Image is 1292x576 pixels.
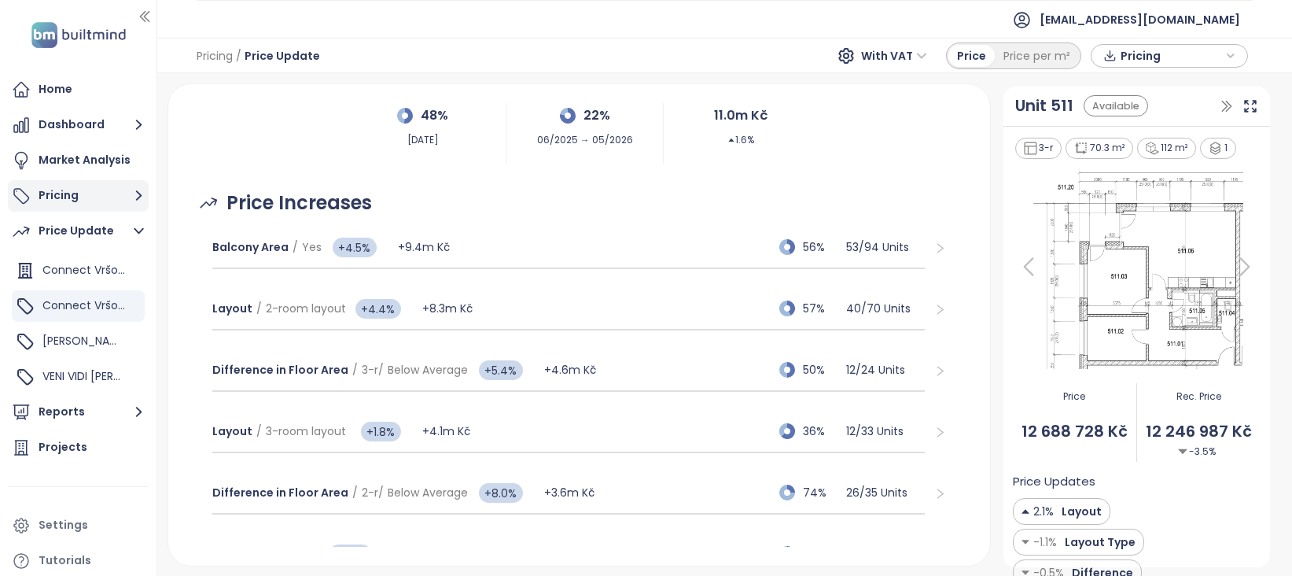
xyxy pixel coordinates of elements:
[934,365,946,377] span: right
[846,545,925,563] p: 11 / 21 Units
[226,188,372,218] span: Price Increases
[1137,138,1197,159] div: 112 m²
[266,423,346,439] span: 3-room layout
[1013,161,1261,373] img: Floor plan
[407,125,439,148] span: [DATE]
[1058,503,1102,520] span: Layout
[537,125,633,148] span: 06/2025 → 05/2026
[803,300,837,317] span: 57%
[42,262,184,278] span: Connect Vršovice 1,2,3,4,6
[8,180,149,212] button: Pricing
[934,242,946,254] span: right
[42,368,177,384] span: VENI VIDI [PERSON_NAME]
[1137,419,1261,444] span: 12 246 987 Kč
[300,546,317,562] span: 301
[12,255,145,286] div: Connect Vršovice 1,2,3,4,6
[212,485,348,500] span: Difference in Floor Area
[212,239,289,255] span: Balcony Area
[479,360,523,380] span: +5.4%
[1013,419,1136,444] span: 12 688 728 Kč
[1013,472,1095,491] span: Price Updates
[8,216,149,247] button: Price Update
[583,105,610,125] span: 22%
[12,326,145,357] div: [PERSON_NAME]
[934,488,946,500] span: right
[42,333,129,349] span: [PERSON_NAME]
[352,485,358,500] span: /
[398,239,450,255] span: +9.4m Kč
[714,105,767,125] span: 11.0m Kč
[329,545,372,564] span: +5.6%
[256,423,262,439] span: /
[1137,390,1261,404] span: Rec. Price
[8,74,149,105] a: Home
[1084,95,1148,116] div: Available
[421,105,448,125] span: 48%
[846,361,925,378] p: 12 / 24 Units
[1033,503,1054,520] span: 2.1%
[378,362,384,378] span: /
[727,136,735,144] span: caret-up
[422,301,473,316] span: +8.3m Kč
[846,423,925,440] p: 12 / 33 Units
[1061,534,1136,551] span: Layout Type
[1121,44,1222,68] span: Pricing
[12,290,145,322] div: Connect Vršovice 5,7,8,9
[388,485,468,500] span: Below Average
[8,109,149,141] button: Dashboard
[803,238,837,256] span: 56%
[39,150,131,170] div: Market Analysis
[1015,94,1073,118] a: Unit 511
[39,438,87,457] div: Projects
[42,297,179,313] span: Connect Vršovice 5,7,8,9
[39,515,88,535] div: Settings
[39,221,114,241] div: Price Update
[333,238,377,257] span: +4.5%
[803,361,837,378] span: 50%
[861,44,927,68] span: With VAT
[245,42,320,70] span: Price Update
[479,483,523,503] span: +8.0%
[846,300,925,317] p: 40 / 70 Units
[352,362,358,378] span: /
[362,362,378,378] span: 3-r
[212,546,287,562] span: Layout Class
[355,299,401,319] span: +4.4%
[1021,503,1029,520] img: Decrease
[378,485,384,500] span: /
[1015,138,1062,159] div: 3-r
[803,545,837,563] span: 52%
[266,301,346,316] span: 2-room layout
[388,362,468,378] span: Below Average
[1013,390,1136,404] span: Price
[291,546,296,562] span: /
[212,301,252,316] span: Layout
[197,42,233,70] span: Pricing
[12,361,145,393] div: VENI VIDI [PERSON_NAME]
[934,304,946,316] span: right
[544,362,596,378] span: +4.6m Kč
[302,239,322,255] span: Yes
[422,423,470,439] span: +4.1m Kč
[1200,138,1236,159] div: 1
[1066,138,1133,159] div: 70.3 m²
[212,423,252,439] span: Layout
[8,510,149,541] a: Settings
[1021,534,1029,551] img: Decrease
[8,397,149,428] button: Reports
[362,485,378,500] span: 2-r
[256,301,262,316] span: /
[803,484,837,501] span: 74%
[1178,447,1187,456] img: Decrease
[803,423,837,440] span: 36%
[212,362,348,378] span: Difference in Floor Area
[846,484,925,501] p: 26 / 35 Units
[846,238,925,256] p: 53 / 94 Units
[995,45,1079,67] div: Price per m²
[1033,534,1057,551] span: -1.1%
[1178,445,1216,460] span: -3.5%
